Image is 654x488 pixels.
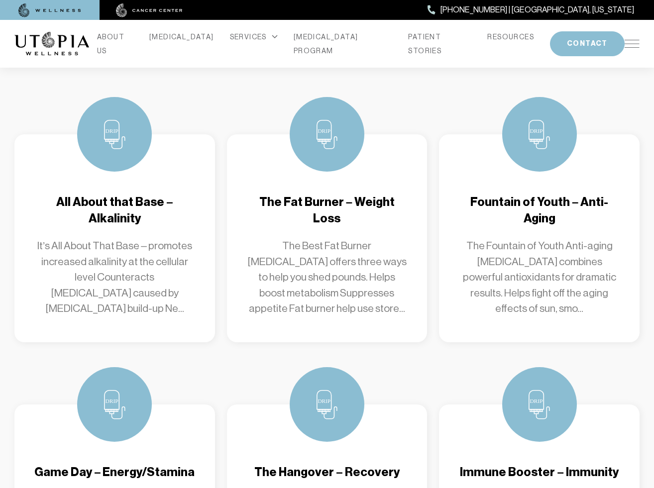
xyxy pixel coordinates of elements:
[439,134,640,342] a: iconFountain of Youth – Anti-AgingThe Fountain of Youth Anti-aging [MEDICAL_DATA] combines powerf...
[317,119,337,149] img: icon
[227,134,428,342] a: iconThe Fat Burner – Weight LossThe Best Fat Burner [MEDICAL_DATA] offers three ways to help you ...
[104,390,125,419] img: icon
[459,194,620,226] h4: Fountain of Youth – Anti-Aging
[529,390,549,419] img: icon
[34,238,195,317] p: It’s All About That Base – promotes increased alkalinity at the cellular level Counteracts [MEDIC...
[317,390,337,419] img: icon
[116,3,183,17] img: cancer center
[34,194,195,226] h4: All About that Base – Alkalinity
[459,238,620,317] p: The Fountain of Youth Anti-aging [MEDICAL_DATA] combines powerful antioxidants for dramatic resul...
[459,464,620,481] h4: Immune Booster – Immunity
[97,30,133,58] a: ABOUT US
[149,30,214,44] a: [MEDICAL_DATA]
[428,3,634,16] a: [PHONE_NUMBER] | [GEOGRAPHIC_DATA], [US_STATE]
[34,464,195,481] h4: Game Day – Energy/Stamina
[529,119,549,149] img: icon
[408,30,471,58] a: PATIENT STORIES
[294,30,393,58] a: [MEDICAL_DATA] PROGRAM
[104,119,125,149] img: icon
[247,464,408,481] h4: The Hangover – Recovery
[550,31,625,56] button: CONTACT
[14,134,215,342] a: iconAll About that Base – AlkalinityIt’s All About That Base – promotes increased alkalinity at t...
[440,3,634,16] span: [PHONE_NUMBER] | [GEOGRAPHIC_DATA], [US_STATE]
[247,238,408,317] p: The Best Fat Burner [MEDICAL_DATA] offers three ways to help you shed pounds. Helps boost metabol...
[14,32,89,56] img: logo
[487,30,534,44] a: RESOURCES
[230,30,278,44] div: SERVICES
[18,3,81,17] img: wellness
[625,40,640,48] img: icon-hamburger
[247,194,408,226] h4: The Fat Burner – Weight Loss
